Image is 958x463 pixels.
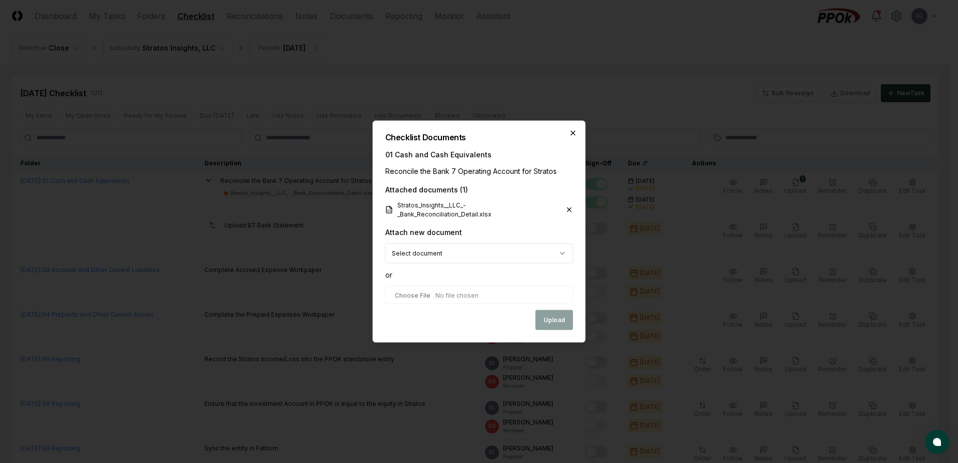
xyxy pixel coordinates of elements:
div: 01 Cash and Cash Equivalents [385,149,573,160]
h2: Checklist Documents [385,133,573,141]
a: Stratos_Insights__LLC_-_Bank_Reconciliation_Detail.xlsx [385,201,566,219]
div: Attached documents ( 1 ) [385,184,573,195]
div: Attach new document [385,227,462,238]
div: Reconcile the Bank 7 Operating Account for Stratos [385,166,573,176]
div: or [385,270,573,280]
